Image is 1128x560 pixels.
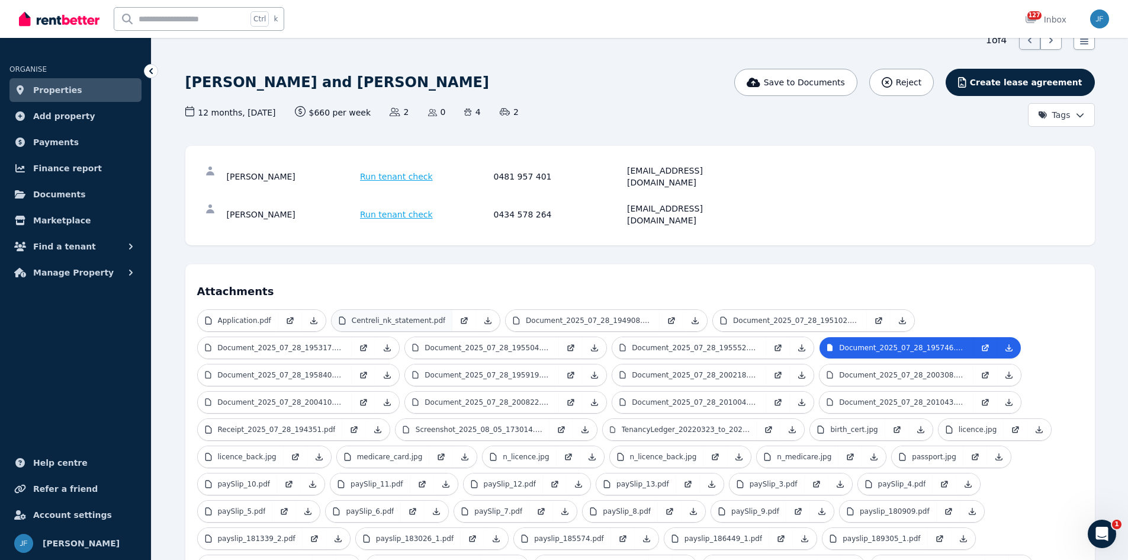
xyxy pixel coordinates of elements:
button: Manage Property [9,261,142,284]
p: n_licence.jpg [503,452,549,462]
a: Download Attachment [727,446,751,468]
h1: [PERSON_NAME] and [PERSON_NAME] [185,73,489,92]
a: Document_2025_07_28_195102.pdf [713,310,867,331]
a: Open in new Tab [937,501,960,522]
a: Download Attachment [583,337,606,359]
button: Reject [869,69,934,96]
p: paySlip_13.pdf [616,479,669,489]
p: Document_2025_07_28_195840.pdf [217,370,344,380]
a: Document_2025_07_28_195552.pdf [612,337,766,359]
a: payslip_189305_1.pdf [822,528,927,549]
p: Document_2025_07_28_195552.pdf [632,343,759,353]
a: passport.jpg [892,446,963,468]
span: k [274,14,278,24]
a: Open in new Tab [429,446,453,468]
a: Download Attachment [375,364,399,386]
p: payslip_181339_2.pdf [218,534,295,543]
a: Download Attachment [307,446,331,468]
p: Document_2025_07_28_194908.pdf [526,316,653,325]
a: n_licence.jpg [483,446,556,468]
a: paySlip_13.pdf [596,473,676,495]
div: [PERSON_NAME] [227,165,357,188]
div: [EMAIL_ADDRESS][DOMAIN_NAME] [627,203,757,226]
a: paySlip_3.pdf [729,473,805,495]
a: Download Attachment [476,310,500,331]
p: licence.jpg [959,425,997,434]
p: paySlip_7.pdf [474,507,522,516]
a: Open in new Tab [611,528,635,549]
p: Document_2025_07_28_195746.pdf [839,343,966,353]
span: Finance report [33,161,102,175]
span: 1 of 4 [986,33,1007,47]
a: Open in new Tab [559,392,583,413]
a: Open in new Tab [559,337,583,359]
a: Receipt_2025_07_28_194351.pdf [198,419,343,440]
span: $660 per week [295,106,371,119]
img: John Frith [1090,9,1109,28]
span: 4 [464,106,480,118]
a: Download Attachment [987,446,1011,468]
a: Help centre [9,451,142,475]
p: payslip_185574.pdf [534,534,604,543]
a: Properties [9,78,142,102]
a: paySlip_4.pdf [858,473,933,495]
a: Open in new Tab [410,473,434,495]
span: Create lease agreement [970,76,1082,88]
span: 127 [1027,11,1042,20]
a: Download Attachment [301,473,324,495]
p: Screenshot_2025_08_05_173014.png [416,425,543,434]
p: payslip_189305_1.pdf [843,534,920,543]
a: Open in new Tab [766,392,790,413]
iframe: Intercom live chat [1088,520,1116,548]
a: Open in new Tab [805,473,828,495]
a: Add property [9,104,142,128]
a: Open in new Tab [933,473,956,495]
p: paySlip_9.pdf [731,507,779,516]
span: Add property [33,109,95,123]
button: Create lease agreement [946,69,1094,96]
a: Download Attachment [425,501,448,522]
a: Download Attachment [790,392,814,413]
a: Open in new Tab [838,446,862,468]
a: Document_2025_07_28_195840.pdf [198,364,352,386]
a: paySlip_8.pdf [583,501,658,522]
a: Document_2025_07_28_200308.pdf [820,364,973,386]
p: paySlip_4.pdf [878,479,926,489]
span: Documents [33,187,86,201]
p: medicare_card.jpg [357,452,423,462]
button: Find a tenant [9,235,142,258]
a: Document_2025_07_28_195746.pdf [820,337,973,359]
a: Open in new Tab [352,337,375,359]
a: Download Attachment [583,364,606,386]
a: Document_2025_07_28_195317.pdf [198,337,352,359]
a: Document_2025_07_28_200822.pdf [405,392,559,413]
a: paySlip_9.pdf [711,501,786,522]
a: payslip_185574.pdf [514,528,611,549]
p: TenancyLedger_20220323_to_20250724.pdf [622,425,750,434]
p: paySlip_10.pdf [218,479,271,489]
span: Properties [33,83,82,97]
a: Open in new Tab [342,419,366,440]
p: birth_cert.jpg [830,425,878,434]
p: Centreli_nk_statement.pdf [352,316,445,325]
img: John Frith [14,534,33,553]
p: payslip_183026_1.pdf [376,534,454,543]
a: Open in new Tab [766,364,790,386]
span: Run tenant check [360,209,433,220]
a: birth_cert.jpg [810,419,885,440]
p: Document_2025_07_28_195919.pdf [425,370,551,380]
p: Document_2025_07_28_195504.pdf [425,343,551,353]
p: Document_2025_07_28_200822.pdf [425,398,551,407]
a: Open in new Tab [867,310,891,331]
p: paySlip_5.pdf [218,507,266,516]
a: Open in new Tab [559,364,583,386]
a: payslip_186449_1.pdf [664,528,769,549]
a: Download Attachment [296,501,320,522]
a: Download Attachment [302,310,326,331]
span: Help centre [33,456,88,470]
a: Open in new Tab [401,501,425,522]
a: Download Attachment [960,501,984,522]
a: Open in new Tab [452,310,476,331]
button: Save to Documents [734,69,857,96]
a: n_medicare.jpg [757,446,838,468]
